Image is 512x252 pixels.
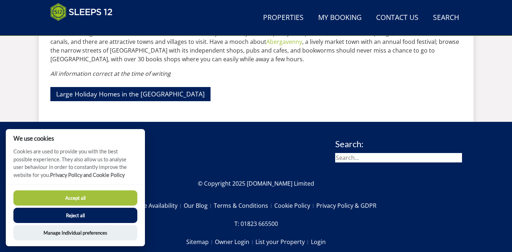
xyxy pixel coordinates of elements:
[13,208,137,223] button: Reject all
[184,199,214,212] a: Our Blog
[50,87,211,101] a: Large Holiday Homes in the [GEOGRAPHIC_DATA]
[234,218,278,230] a: T: 01823 665500
[255,236,311,248] a: List your Property
[335,153,462,162] input: Search...
[13,225,137,240] button: Manage Individual preferences
[186,236,215,248] a: Sitemap
[50,172,125,178] a: Privacy Policy and Cookie Policy
[50,3,113,21] img: Sleeps 12
[47,25,123,32] iframe: Customer reviews powered by Trustpilot
[50,179,462,188] p: © Copyright 2025 [DOMAIN_NAME] Limited
[315,10,365,26] a: My Booking
[274,199,316,212] a: Cookie Policy
[6,135,145,142] h2: We use cookies
[214,199,274,212] a: Terms & Conditions
[215,236,255,248] a: Owner Login
[13,190,137,206] button: Accept all
[6,148,145,184] p: Cookies are used to provide you with the best possible experience. They also allow us to analyse ...
[266,38,302,46] a: Abergavenny
[373,10,421,26] a: Contact Us
[335,139,462,149] h3: Search:
[136,199,184,212] a: Late Availability
[311,236,326,248] a: Login
[260,10,307,26] a: Properties
[50,70,171,78] em: All information correct at the time of writing
[316,199,376,212] a: Privacy Policy & GDPR
[430,10,462,26] a: Search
